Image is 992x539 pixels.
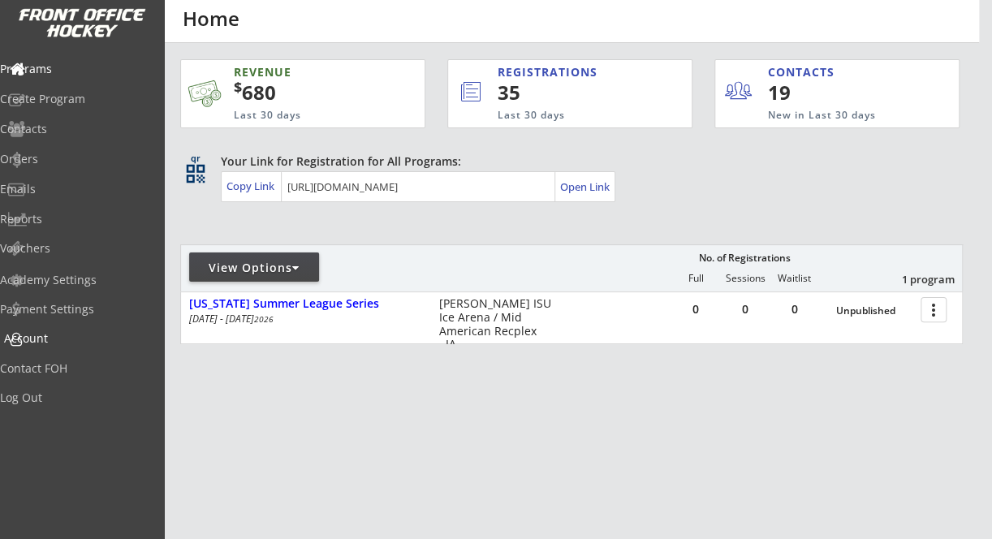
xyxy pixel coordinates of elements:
div: 19 [768,79,868,106]
a: Open Link [559,175,610,198]
em: 2026 [254,313,274,325]
div: 680 [234,79,373,106]
div: Your Link for Registration for All Programs: [221,153,912,170]
div: Account [4,333,150,344]
div: [DATE] - [DATE] [189,314,417,324]
div: View Options [189,260,319,276]
div: Unpublished [836,305,912,317]
div: qr [185,153,205,164]
div: New in Last 30 days [768,109,883,123]
div: Last 30 days [498,109,625,123]
div: Copy Link [226,179,278,193]
div: 35 [498,79,637,106]
div: [US_STATE] Summer League Series [189,297,422,311]
div: 0 [721,304,770,315]
div: CONTACTS [768,64,842,80]
div: REVENUE [234,64,357,80]
div: Sessions [721,273,770,284]
div: [PERSON_NAME] ISU Ice Arena / Mid American Recplex , IA [439,297,567,351]
div: REGISTRATIONS [498,64,625,80]
div: 0 [671,304,720,315]
div: Last 30 days [234,109,357,123]
div: 1 program [869,272,954,287]
div: Waitlist [770,273,818,284]
sup: $ [234,77,242,97]
div: No. of Registrations [694,252,795,264]
div: Full [671,273,720,284]
div: 0 [770,304,819,315]
button: qr_code [183,162,208,186]
div: Open Link [559,180,610,194]
button: more_vert [921,297,947,322]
